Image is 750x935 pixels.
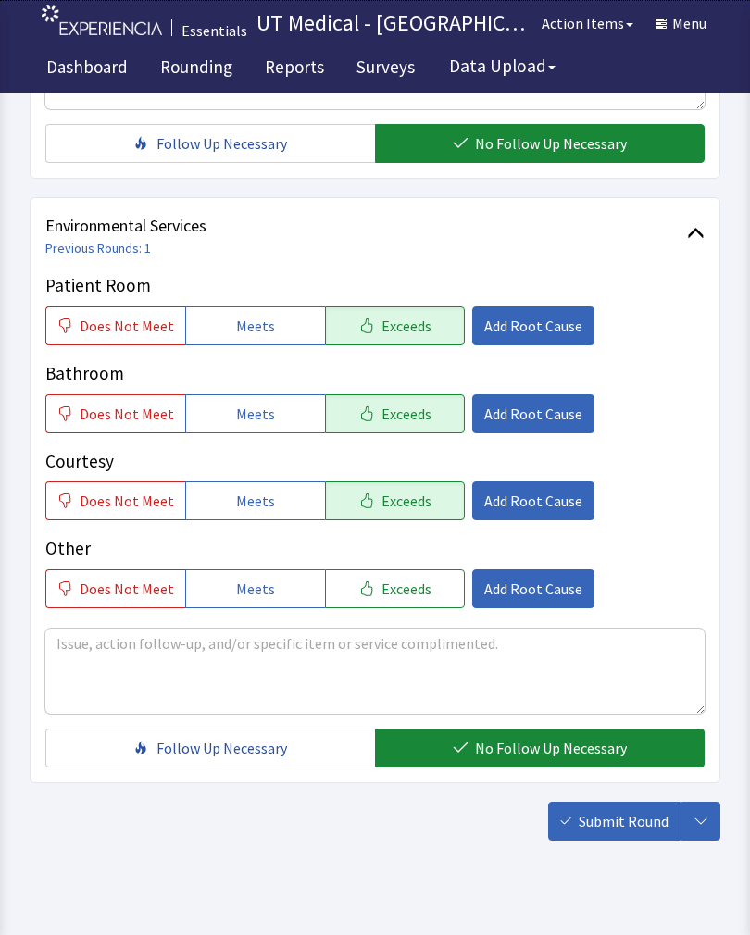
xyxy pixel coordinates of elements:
span: Does Not Meet [80,578,174,600]
span: Does Not Meet [80,315,174,337]
span: Add Root Cause [484,490,582,512]
p: Courtesy [45,448,705,475]
p: Bathroom [45,360,705,387]
button: Submit Round [548,802,681,841]
button: Menu [644,5,718,42]
button: Exceeds [325,394,465,433]
a: Reports [251,46,338,93]
span: Meets [236,490,275,512]
span: Meets [236,578,275,600]
button: Add Root Cause [472,569,594,608]
p: Other [45,535,705,562]
button: Exceeds [325,481,465,520]
a: Rounding [146,46,246,93]
span: Follow Up Necessary [156,132,287,155]
button: Exceeds [325,569,465,608]
span: Submit Round [579,810,669,832]
button: Does Not Meet [45,394,185,433]
a: Dashboard [32,46,142,93]
a: Previous Rounds: 1 [45,240,151,256]
div: Essentials [181,19,247,42]
button: Add Root Cause [472,481,594,520]
a: Surveys [343,46,429,93]
button: No Follow Up Necessary [375,124,705,163]
span: Environmental Services [45,213,687,239]
button: Meets [185,394,325,433]
span: Meets [236,315,275,337]
span: Does Not Meet [80,490,174,512]
span: Add Root Cause [484,315,582,337]
img: experiencia_logo.png [42,5,162,35]
button: Follow Up Necessary [45,729,375,767]
span: Meets [236,403,275,425]
button: Does Not Meet [45,481,185,520]
button: Follow Up Necessary [45,124,375,163]
span: Follow Up Necessary [156,737,287,759]
span: Add Root Cause [484,578,582,600]
span: Does Not Meet [80,403,174,425]
button: Does Not Meet [45,306,185,345]
button: Exceeds [325,306,465,345]
p: Patient Room [45,272,705,299]
button: Data Upload [438,49,567,83]
button: No Follow Up Necessary [375,729,705,767]
span: Exceeds [381,403,431,425]
span: No Follow Up Necessary [475,132,627,155]
button: Add Root Cause [472,394,594,433]
p: UT Medical - [GEOGRAPHIC_DATA][US_STATE] [256,8,531,38]
button: Add Root Cause [472,306,594,345]
span: Exceeds [381,315,431,337]
button: Meets [185,306,325,345]
button: Action Items [531,5,644,42]
button: Meets [185,481,325,520]
span: No Follow Up Necessary [475,737,627,759]
button: Does Not Meet [45,569,185,608]
span: Exceeds [381,578,431,600]
span: Add Root Cause [484,403,582,425]
span: Exceeds [381,490,431,512]
button: Meets [185,569,325,608]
